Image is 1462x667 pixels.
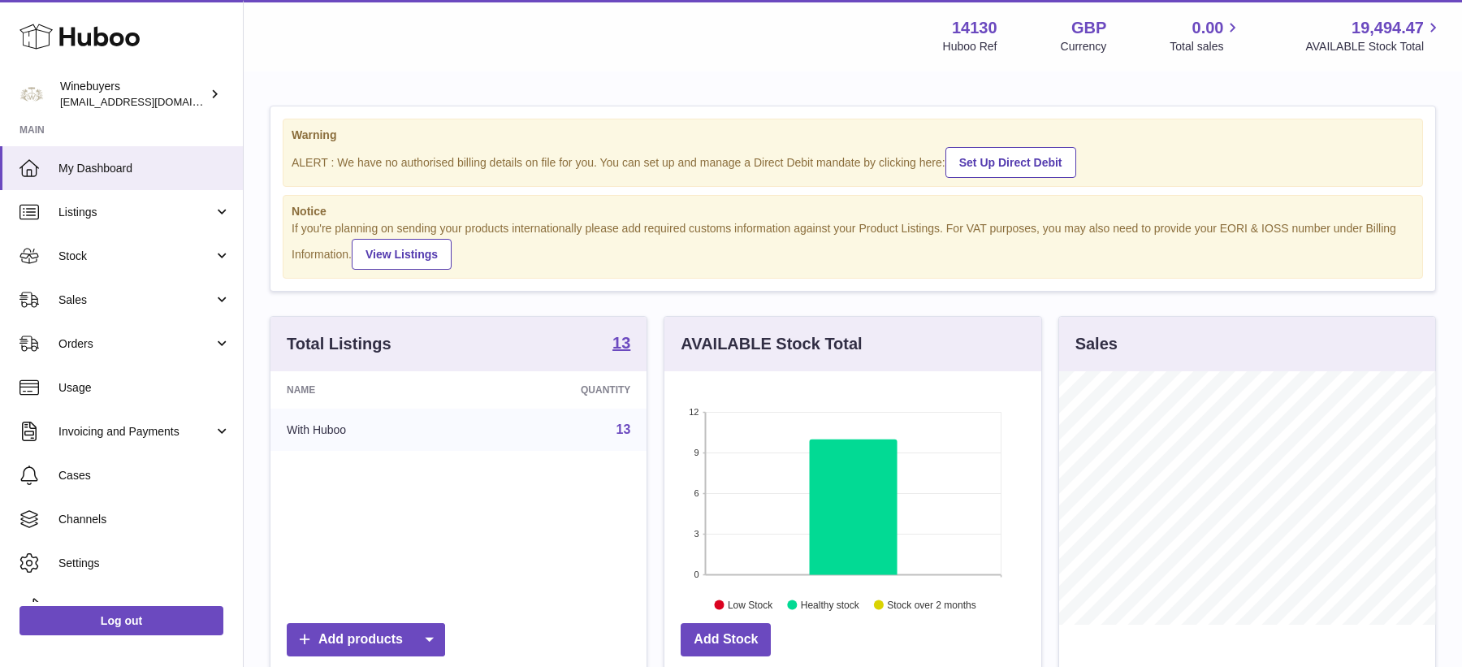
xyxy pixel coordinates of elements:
[888,600,976,611] text: Stock over 2 months
[801,600,860,611] text: Healthy stock
[694,488,699,498] text: 6
[1192,17,1224,39] span: 0.00
[352,239,452,270] a: View Listings
[1075,333,1118,355] h3: Sales
[58,161,231,176] span: My Dashboard
[1170,39,1242,54] span: Total sales
[694,570,699,579] text: 0
[1061,39,1107,54] div: Currency
[1305,39,1443,54] span: AVAILABLE Stock Total
[58,424,214,440] span: Invoicing and Payments
[1305,17,1443,54] a: 19,494.47 AVAILABLE Stock Total
[943,39,997,54] div: Huboo Ref
[952,17,997,39] strong: 14130
[612,335,630,354] a: 13
[58,556,231,571] span: Settings
[1071,17,1106,39] strong: GBP
[19,606,223,635] a: Log out
[270,409,469,451] td: With Huboo
[694,448,699,457] text: 9
[58,292,214,308] span: Sales
[58,600,231,615] span: Returns
[681,333,862,355] h3: AVAILABLE Stock Total
[287,623,445,656] a: Add products
[292,128,1414,143] strong: Warning
[292,204,1414,219] strong: Notice
[616,422,631,436] a: 13
[58,336,214,352] span: Orders
[945,147,1076,178] a: Set Up Direct Debit
[612,335,630,351] strong: 13
[19,82,44,106] img: ben@winebuyers.com
[1352,17,1424,39] span: 19,494.47
[469,371,647,409] th: Quantity
[690,407,699,417] text: 12
[60,95,239,108] span: [EMAIL_ADDRESS][DOMAIN_NAME]
[1170,17,1242,54] a: 0.00 Total sales
[292,145,1414,178] div: ALERT : We have no authorised billing details on file for you. You can set up and manage a Direct...
[60,79,206,110] div: Winebuyers
[694,529,699,539] text: 3
[58,205,214,220] span: Listings
[728,600,773,611] text: Low Stock
[287,333,391,355] h3: Total Listings
[58,249,214,264] span: Stock
[58,468,231,483] span: Cases
[58,380,231,396] span: Usage
[681,623,771,656] a: Add Stock
[58,512,231,527] span: Channels
[270,371,469,409] th: Name
[292,221,1414,270] div: If you're planning on sending your products internationally please add required customs informati...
